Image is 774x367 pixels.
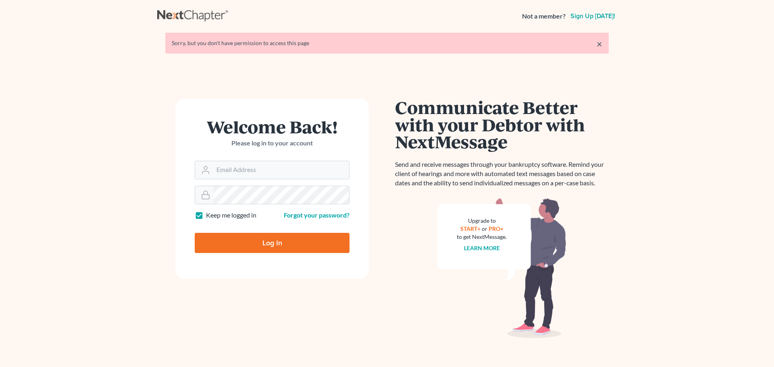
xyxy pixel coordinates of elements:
input: Email Address [213,161,349,179]
div: Upgrade to [457,217,507,225]
a: × [597,39,602,49]
div: to get NextMessage. [457,233,507,241]
a: Learn more [464,245,500,251]
img: nextmessage_bg-59042aed3d76b12b5cd301f8e5b87938c9018125f34e5fa2b7a6b67550977c72.svg [437,197,566,338]
h1: Welcome Back! [195,118,350,135]
a: Sign up [DATE]! [569,13,617,19]
span: or [482,225,487,232]
a: Forgot your password? [284,211,350,219]
input: Log In [195,233,350,253]
label: Keep me logged in [206,211,256,220]
a: START+ [460,225,481,232]
p: Please log in to your account [195,139,350,148]
h1: Communicate Better with your Debtor with NextMessage [395,99,609,150]
p: Send and receive messages through your bankruptcy software. Remind your client of hearings and mo... [395,160,609,188]
a: PRO+ [489,225,504,232]
strong: Not a member? [522,12,566,21]
div: Sorry, but you don't have permission to access this page [172,39,602,47]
